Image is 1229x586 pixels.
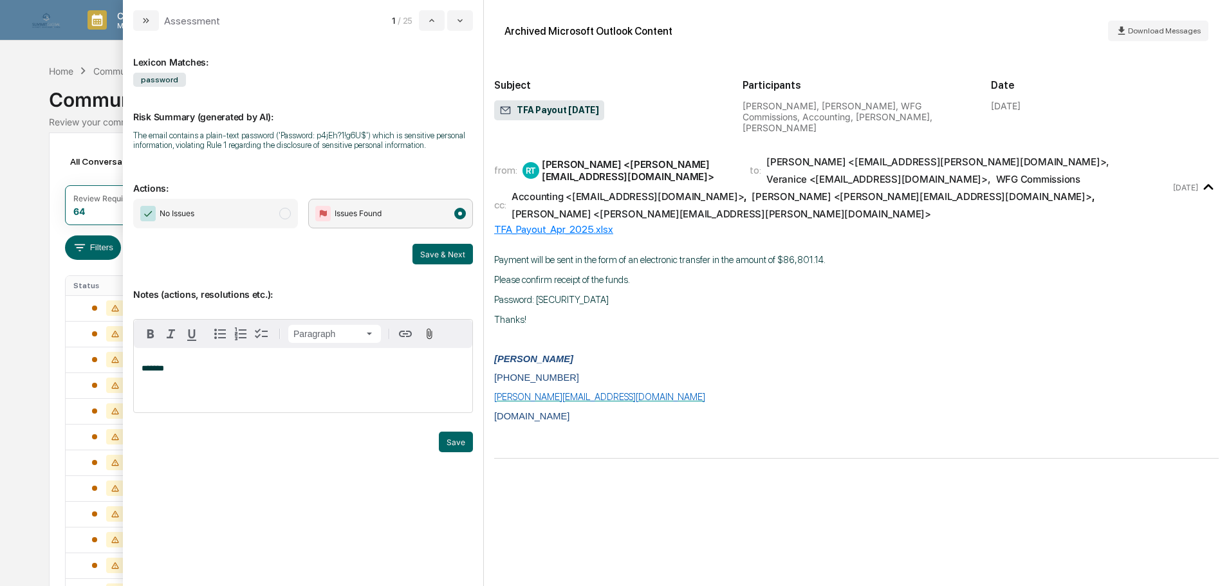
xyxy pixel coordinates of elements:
[66,276,149,295] th: Status
[1108,21,1208,41] button: Download Messages
[392,15,395,26] span: 1
[766,156,1109,168] div: [PERSON_NAME] <[EMAIL_ADDRESS][PERSON_NAME][DOMAIN_NAME]> ,
[512,208,931,220] div: [PERSON_NAME] <[PERSON_NAME][EMAIL_ADDRESS][PERSON_NAME][DOMAIN_NAME]>
[512,190,744,203] div: Accounting <[EMAIL_ADDRESS][DOMAIN_NAME]>
[140,324,161,344] button: Bold
[418,325,441,343] button: Attach files
[996,173,1080,185] div: WFG Commissions
[1188,544,1223,578] iframe: Open customer support
[494,392,705,402] a: [PERSON_NAME][EMAIL_ADDRESS][DOMAIN_NAME]
[439,432,473,452] button: Save
[991,100,1021,111] div: [DATE]
[133,167,473,194] p: Actions:
[494,274,630,286] span: Please confirm receipt of the funds.
[315,206,331,221] img: Flag
[49,116,1179,127] div: Review your communication records across channels
[65,151,162,172] div: All Conversations
[1173,183,1198,192] time: Thursday, May 1, 2025 at 10:50:23 AM
[494,254,826,266] span: Payment will be sent in the form of an electronic transfer in the amount of $86,801.14.
[335,207,382,220] span: Issues Found
[73,206,85,217] div: 64
[743,79,970,91] h2: Participants
[398,15,416,26] span: / 25
[512,190,746,203] span: ,
[412,244,473,264] button: Save & Next
[133,73,186,87] span: password
[743,100,970,133] div: [PERSON_NAME], [PERSON_NAME], WFG Commissions, Accounting, [PERSON_NAME], [PERSON_NAME]
[494,164,517,176] span: from:
[991,79,1219,91] h2: Date
[65,235,121,260] button: Filters
[1128,26,1201,35] span: Download Messages
[73,194,135,203] div: Review Required
[181,324,202,344] button: Underline
[522,162,539,179] div: RT
[160,207,194,220] span: No Issues
[31,10,62,30] img: logo
[133,41,473,68] div: Lexicon Matches:
[504,25,672,37] div: Archived Microsoft Outlook Content
[107,21,172,30] p: Manage Tasks
[494,354,573,364] span: [PERSON_NAME]
[766,173,991,185] div: Veranice <[EMAIL_ADDRESS][DOMAIN_NAME]> ,
[133,273,473,300] p: Notes (actions, resolutions etc.):
[494,391,705,403] span: [PERSON_NAME][EMAIL_ADDRESS][DOMAIN_NAME]
[288,325,381,343] button: Block type
[494,294,609,306] span: Password: [SECURITY_DATA]
[140,206,156,221] img: Checkmark
[49,66,73,77] div: Home
[164,15,220,27] div: Assessment
[133,131,473,150] div: The email contains a plain-text password ('Password: p4jEh?1!g6U$') which is sensitive personal i...
[161,324,181,344] button: Italic
[542,158,734,183] div: [PERSON_NAME] <[PERSON_NAME][EMAIL_ADDRESS][DOMAIN_NAME]>
[494,79,722,91] h2: Subject
[107,10,172,21] p: Calendar
[133,96,473,122] p: Risk Summary (generated by AI):
[752,190,1091,203] div: [PERSON_NAME] <[PERSON_NAME][EMAIL_ADDRESS][DOMAIN_NAME]>
[93,66,198,77] div: Communications Archive
[494,223,1219,235] div: TFA_Payout_Apr_2025.xlsx
[494,372,579,383] span: [PHONE_NUMBER]
[494,199,506,211] span: cc:
[49,78,1179,111] div: Communications Archive
[494,314,526,325] span: Thanks!
[752,190,1094,203] span: ,
[750,164,761,176] span: to:
[494,411,569,421] span: [DOMAIN_NAME]
[499,104,599,117] span: TFA Payout [DATE]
